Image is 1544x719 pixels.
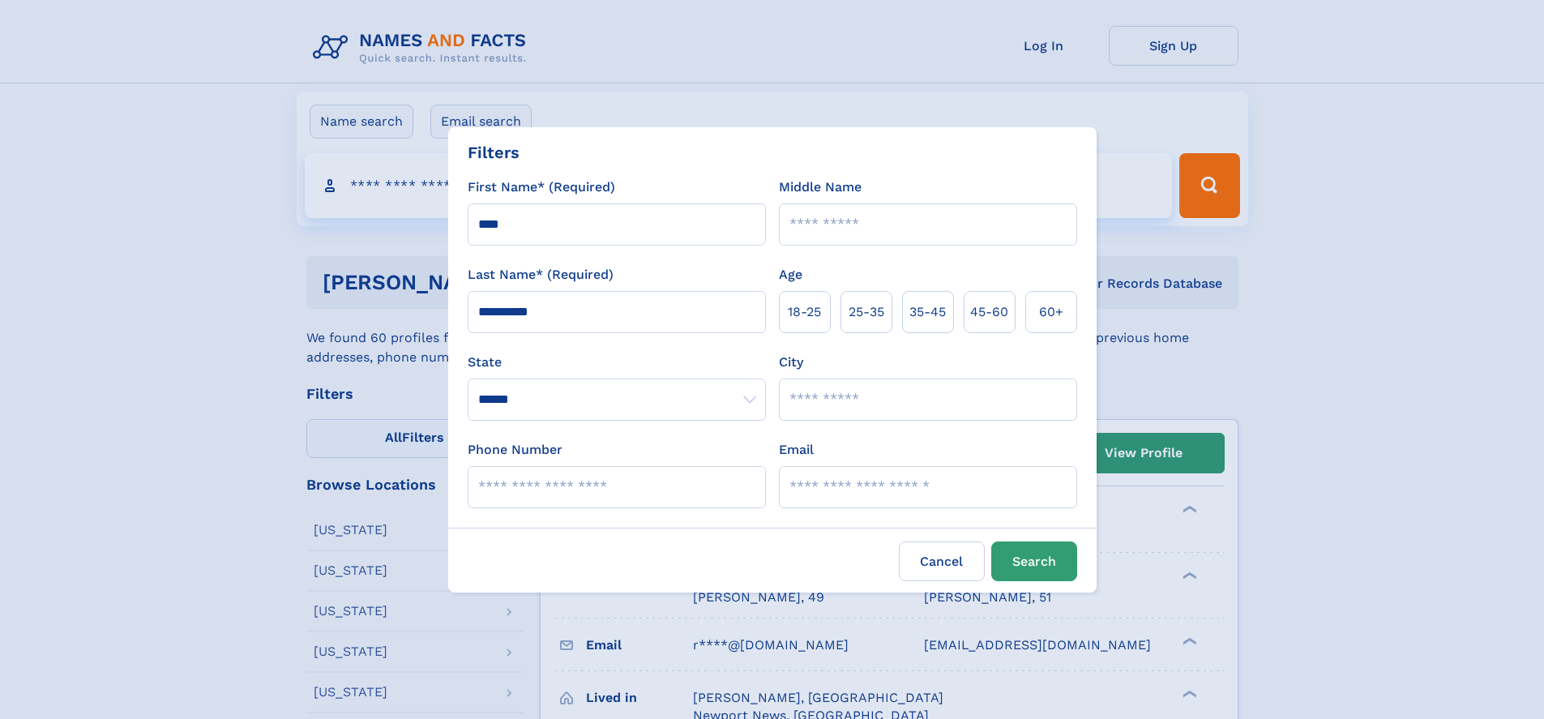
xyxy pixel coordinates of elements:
[468,440,562,460] label: Phone Number
[468,140,520,165] div: Filters
[1039,302,1063,322] span: 60+
[970,302,1008,322] span: 45‑60
[779,178,862,197] label: Middle Name
[779,440,814,460] label: Email
[991,541,1077,581] button: Search
[788,302,821,322] span: 18‑25
[468,353,766,372] label: State
[779,353,803,372] label: City
[779,265,802,285] label: Age
[899,541,985,581] label: Cancel
[468,265,614,285] label: Last Name* (Required)
[849,302,884,322] span: 25‑35
[468,178,615,197] label: First Name* (Required)
[909,302,946,322] span: 35‑45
